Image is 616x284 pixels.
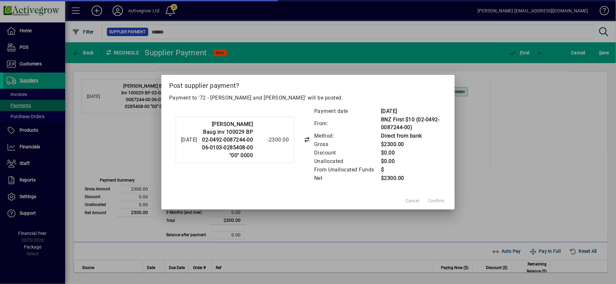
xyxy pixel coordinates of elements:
[381,174,440,183] td: $2300.00
[314,149,381,157] td: Discount
[202,121,253,158] strong: [PERSON_NAME] Baug inv 100029 BP 02-0492-0087244-00 06-0103-0285408-00 "00" 0000
[381,132,440,140] td: Direct from bank
[314,107,381,115] td: Payment date
[381,140,440,149] td: $2300.00
[314,115,381,132] td: From:
[161,75,455,94] h2: Post supplier payment?
[381,107,440,115] td: [DATE]
[381,149,440,157] td: $0.00
[314,132,381,140] td: Method:
[314,166,381,174] td: From Unallocated Funds
[314,174,381,183] td: Net
[381,157,440,166] td: $0.00
[314,140,381,149] td: Gross
[381,115,440,132] td: BNZ First $10 (02-0492-0087244-00)
[169,94,447,102] p: Payment to '72 - [PERSON_NAME] and [PERSON_NAME]' will be posted.
[314,157,381,166] td: Unallocated
[381,166,440,174] td: $
[181,136,197,144] div: [DATE]
[257,136,289,144] div: -2300.00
